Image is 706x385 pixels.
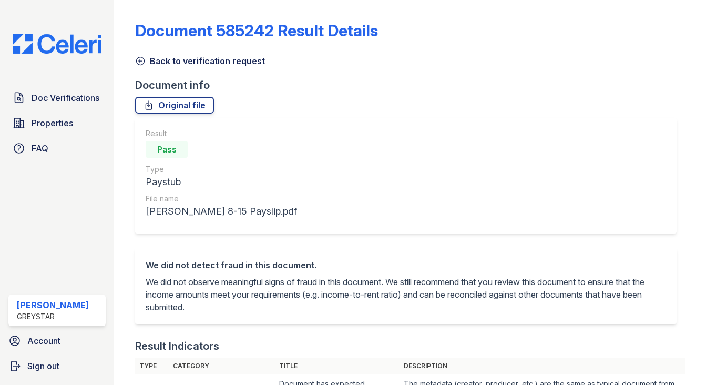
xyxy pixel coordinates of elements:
a: Document 585242 Result Details [135,21,378,40]
span: Doc Verifications [32,92,99,104]
th: Description [400,358,685,374]
div: Greystar [17,311,89,322]
span: Sign out [27,360,59,372]
div: Pass [146,141,188,158]
div: Result Indicators [135,339,219,353]
div: Document info [135,78,685,93]
span: FAQ [32,142,48,155]
a: Account [4,330,110,351]
a: Properties [8,113,106,134]
a: Original file [135,97,214,114]
a: Back to verification request [135,55,265,67]
div: Result [146,128,297,139]
img: CE_Logo_Blue-a8612792a0a2168367f1c8372b55b34899dd931a85d93a1a3d3e32e68fde9ad4.png [4,34,110,54]
div: [PERSON_NAME] 8-15 Payslip.pdf [146,204,297,219]
div: We did not detect fraud in this document. [146,259,666,271]
div: Paystub [146,175,297,189]
a: Sign out [4,356,110,377]
th: Type [135,358,169,374]
span: Account [27,335,60,347]
a: Doc Verifications [8,87,106,108]
div: Type [146,164,297,175]
p: We did not observe meaningful signs of fraud in this document. We still recommend that you review... [146,276,666,313]
div: File name [146,194,297,204]
div: [PERSON_NAME] [17,299,89,311]
th: Title [275,358,400,374]
th: Category [169,358,275,374]
span: Properties [32,117,73,129]
a: FAQ [8,138,106,159]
